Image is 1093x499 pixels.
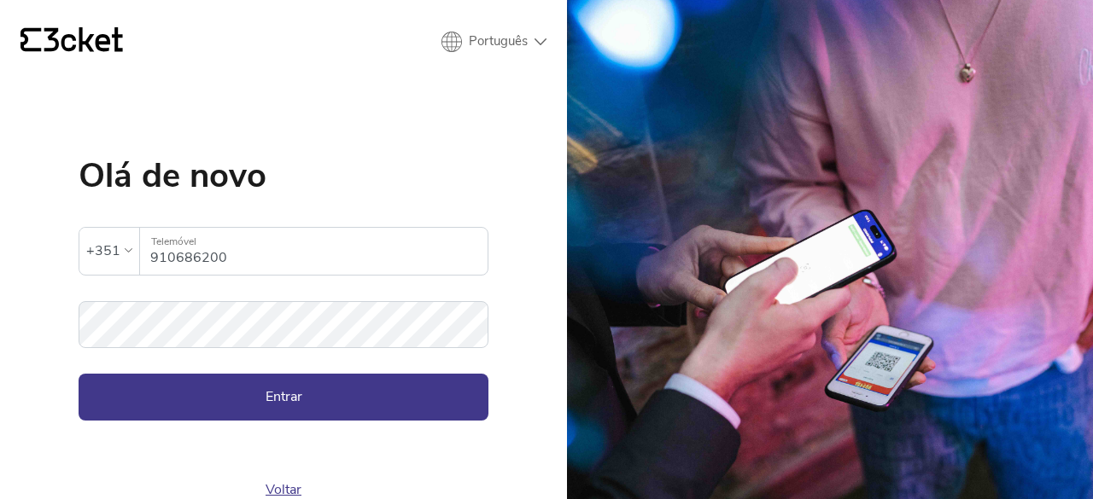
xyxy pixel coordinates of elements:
[86,238,120,264] div: +351
[140,228,488,256] label: Telemóvel
[150,228,488,275] input: Telemóvel
[79,159,488,193] h1: Olá de novo
[79,301,488,329] label: Palavra-passe
[20,28,41,52] g: {' '}
[79,374,488,420] button: Entrar
[266,480,301,499] a: Voltar
[20,27,123,56] a: {' '}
